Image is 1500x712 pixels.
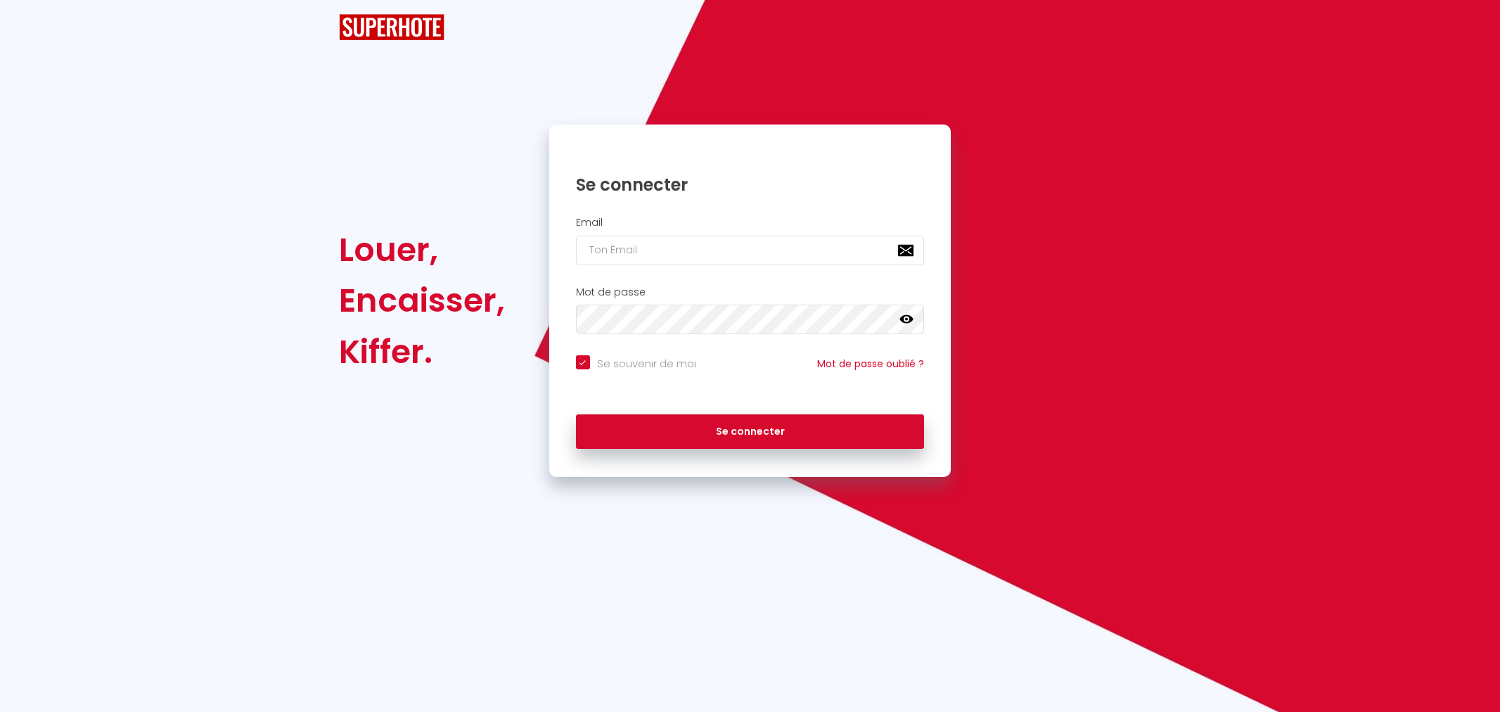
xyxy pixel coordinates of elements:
[576,174,925,196] h1: Se connecter
[576,286,925,298] h2: Mot de passe
[576,217,925,229] h2: Email
[339,326,505,377] div: Kiffer.
[339,224,505,275] div: Louer,
[339,14,444,40] img: SuperHote logo
[339,275,505,326] div: Encaisser,
[576,414,925,450] button: Se connecter
[576,236,925,265] input: Ton Email
[817,357,924,371] a: Mot de passe oublié ?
